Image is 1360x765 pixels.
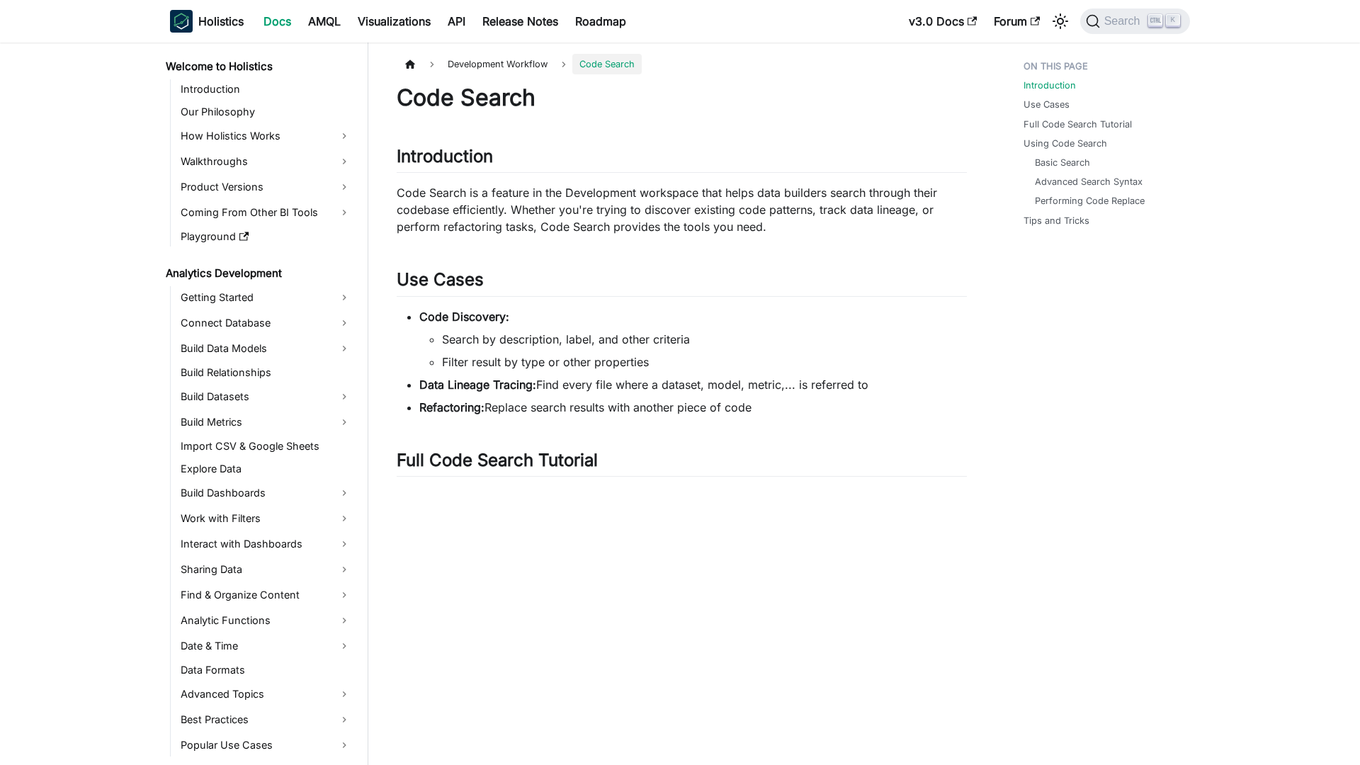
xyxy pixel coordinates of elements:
button: Search (Ctrl+K) [1080,8,1190,34]
a: Build Dashboards [176,482,356,504]
a: Getting Started [176,286,356,309]
a: Playground [176,227,356,246]
a: Work with Filters [176,507,356,530]
img: Holistics [170,10,193,33]
a: Docs [255,10,300,33]
h2: Introduction [397,146,967,173]
nav: Breadcrumbs [397,54,967,74]
li: Filter result by type or other properties [442,353,967,370]
h1: Code Search [397,84,967,112]
a: Use Cases [1024,98,1070,111]
a: HolisticsHolistics [170,10,244,33]
nav: Docs sidebar [156,42,368,765]
h2: Use Cases [397,269,967,296]
span: Development Workflow [441,54,555,74]
span: Search [1100,15,1149,28]
a: Build Data Models [176,337,356,360]
a: Build Metrics [176,411,356,433]
a: Best Practices [176,708,356,731]
a: Find & Organize Content [176,584,356,606]
a: Advanced Search Syntax [1035,175,1143,188]
li: Replace search results with another piece of code [419,399,967,416]
button: Switch between dark and light mode (currently light mode) [1049,10,1072,33]
a: Date & Time [176,635,356,657]
a: Build Relationships [176,363,356,382]
a: Basic Search [1035,156,1090,169]
a: v3.0 Docs [900,10,985,33]
a: Interact with Dashboards [176,533,356,555]
h2: Full Code Search Tutorial [397,450,967,477]
a: Import CSV & Google Sheets [176,436,356,456]
a: Using Code Search [1024,137,1107,150]
span: Code Search [572,54,642,74]
strong: Data Lineage Tracing: [419,378,536,392]
b: Holistics [198,13,244,30]
a: Forum [985,10,1048,33]
a: How Holistics Works [176,125,356,147]
p: Code Search is a feature in the Development workspace that helps data builders search through the... [397,184,967,235]
a: Tips and Tricks [1024,214,1089,227]
a: Analytics Development [161,263,356,283]
a: Welcome to Holistics [161,57,356,76]
a: Full Code Search Tutorial [1024,118,1132,131]
a: Build Datasets [176,385,356,408]
a: Visualizations [349,10,439,33]
a: Sharing Data [176,558,356,581]
a: Introduction [1024,79,1076,92]
a: Roadmap [567,10,635,33]
a: Connect Database [176,312,356,334]
a: Walkthroughs [176,150,356,173]
a: API [439,10,474,33]
a: Popular Use Cases [176,734,356,756]
a: AMQL [300,10,349,33]
a: Home page [397,54,424,74]
a: Explore Data [176,459,356,479]
li: Search by description, label, and other criteria [442,331,967,348]
strong: Code Discovery: [419,310,509,324]
strong: Refactoring: [419,400,484,414]
a: Our Philosophy [176,102,356,122]
kbd: K [1166,14,1180,27]
a: Release Notes [474,10,567,33]
a: Data Formats [176,660,356,680]
a: Analytic Functions [176,609,356,632]
a: Performing Code Replace [1035,194,1145,208]
a: Coming From Other BI Tools [176,201,356,224]
a: Product Versions [176,176,356,198]
li: Find every file where a dataset, model, metric,... is referred to [419,376,967,393]
a: Introduction [176,79,356,99]
a: Advanced Topics [176,683,356,705]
